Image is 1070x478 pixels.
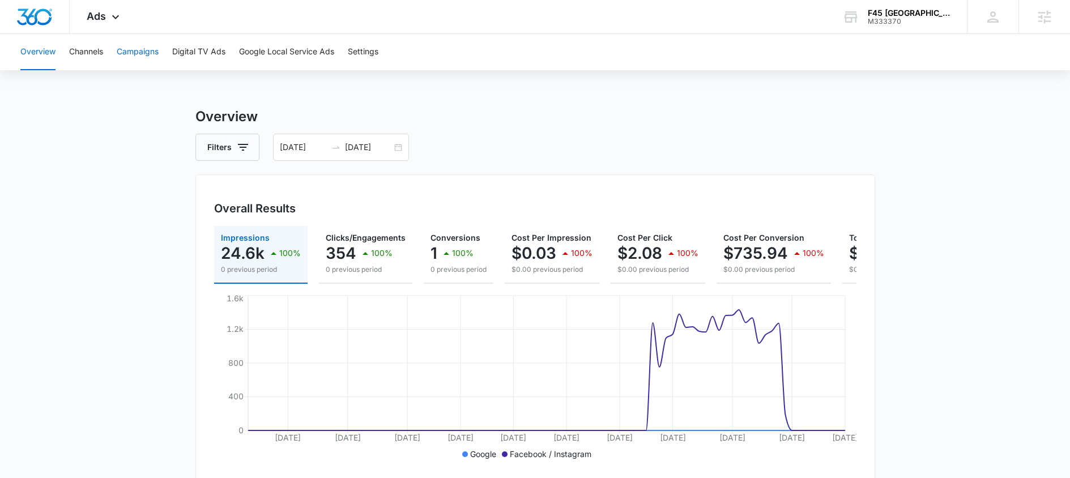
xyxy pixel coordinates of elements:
[452,249,474,257] p: 100%
[279,249,301,257] p: 100%
[87,10,106,22] span: Ads
[723,244,788,262] p: $735.94
[221,233,270,242] span: Impressions
[849,244,914,262] p: $735.94
[617,264,698,275] p: $0.00 previous period
[228,391,244,401] tspan: 400
[227,293,244,303] tspan: 1.6k
[228,358,244,368] tspan: 800
[345,141,392,153] input: End date
[500,433,526,442] tspan: [DATE]
[214,200,296,217] h3: Overall Results
[280,141,327,153] input: Start date
[221,264,301,275] p: 0 previous period
[832,433,858,442] tspan: [DATE]
[371,249,393,257] p: 100%
[430,264,487,275] p: 0 previous period
[430,244,437,262] p: 1
[849,233,896,242] span: Total Spend
[227,324,244,334] tspan: 1.2k
[511,244,556,262] p: $0.03
[326,264,406,275] p: 0 previous period
[221,244,265,262] p: 24.6k
[779,433,805,442] tspan: [DATE]
[849,264,950,275] p: $0.00 previous period
[510,448,591,460] p: Facebook / Instagram
[511,264,592,275] p: $0.00 previous period
[326,233,406,242] span: Clicks/Engagements
[172,34,225,70] button: Digital TV Ads
[331,143,340,152] span: swap-right
[606,433,632,442] tspan: [DATE]
[394,433,420,442] tspan: [DATE]
[868,8,950,18] div: account name
[617,233,672,242] span: Cost Per Click
[617,244,662,262] p: $2.08
[511,233,591,242] span: Cost Per Impression
[868,18,950,25] div: account id
[69,34,103,70] button: Channels
[719,433,745,442] tspan: [DATE]
[238,425,244,435] tspan: 0
[470,448,496,460] p: Google
[553,433,579,442] tspan: [DATE]
[195,106,875,127] h3: Overview
[334,433,360,442] tspan: [DATE]
[430,233,480,242] span: Conversions
[275,433,301,442] tspan: [DATE]
[659,433,685,442] tspan: [DATE]
[803,249,824,257] p: 100%
[571,249,592,257] p: 100%
[326,244,356,262] p: 354
[447,433,473,442] tspan: [DATE]
[723,264,824,275] p: $0.00 previous period
[117,34,159,70] button: Campaigns
[348,34,378,70] button: Settings
[723,233,804,242] span: Cost Per Conversion
[20,34,56,70] button: Overview
[677,249,698,257] p: 100%
[331,143,340,152] span: to
[239,34,334,70] button: Google Local Service Ads
[195,134,259,161] button: Filters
